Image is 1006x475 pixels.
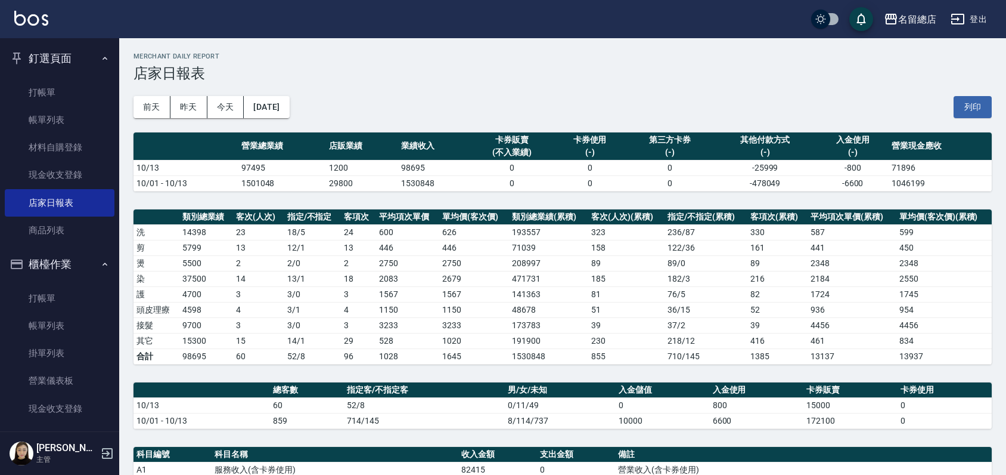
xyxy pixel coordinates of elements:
div: (-) [557,146,623,159]
button: 前天 [133,96,170,118]
h3: 店家日報表 [133,65,992,82]
td: 3 [341,317,376,333]
a: 現金收支登錄 [5,395,114,422]
td: 3233 [439,317,509,333]
td: 0 [616,397,710,413]
td: 染 [133,271,179,286]
td: 10/01 - 10/13 [133,175,238,191]
td: 0 [898,397,992,413]
td: 3 [233,317,284,333]
td: 48678 [509,302,588,317]
td: 714/145 [344,413,505,428]
td: 173783 [509,317,588,333]
td: 218 / 12 [665,333,747,348]
td: 76 / 5 [665,286,747,302]
td: 3 [341,286,376,302]
td: 2 / 0 [284,255,341,271]
td: 98695 [398,160,470,175]
td: 0 [470,175,554,191]
td: -478049 [713,175,816,191]
td: 14 [233,271,284,286]
td: 洗 [133,224,179,240]
td: 3 / 1 [284,302,341,317]
td: 1724 [808,286,896,302]
td: 0 [554,160,626,175]
td: 3 / 0 [284,317,341,333]
div: (不入業績) [473,146,551,159]
td: 2184 [808,271,896,286]
button: 登出 [946,8,992,30]
td: 10000 [616,413,710,428]
td: 29 [341,333,376,348]
td: 1150 [439,302,509,317]
button: 櫃檯作業 [5,249,114,280]
div: (-) [819,146,886,159]
td: 4 [233,302,284,317]
td: 446 [439,240,509,255]
p: 主管 [36,454,97,465]
th: 客次(人次) [233,209,284,225]
td: 0/11/49 [505,397,616,413]
td: 1028 [376,348,439,364]
td: 9700 [179,317,233,333]
td: 230 [588,333,665,348]
td: 626 [439,224,509,240]
td: 39 [588,317,665,333]
th: 科目編號 [133,447,212,462]
td: 合計 [133,348,179,364]
div: 名留總店 [898,12,936,27]
td: 450 [896,240,992,255]
td: -25999 [713,160,816,175]
td: 3 [233,286,284,302]
td: 954 [896,302,992,317]
button: save [849,7,873,31]
td: 52/8 [284,348,341,364]
th: 備註 [615,447,992,462]
th: 科目名稱 [212,447,458,462]
td: 13137 [808,348,896,364]
td: 208997 [509,255,588,271]
td: 2348 [808,255,896,271]
td: 236 / 87 [665,224,747,240]
th: 營業總業績 [238,132,326,161]
td: 39 [747,317,808,333]
div: (-) [716,146,814,159]
a: 帳單列表 [5,106,114,134]
th: 業績收入 [398,132,470,161]
th: 卡券使用 [898,383,992,398]
button: [DATE] [244,96,289,118]
td: 燙 [133,255,179,271]
th: 店販業績 [326,132,398,161]
td: 2750 [376,255,439,271]
td: 52 [747,302,808,317]
button: 今天 [207,96,244,118]
div: 第三方卡券 [629,134,710,146]
th: 男/女/未知 [505,383,616,398]
th: 客項次(累積) [747,209,808,225]
h2: Merchant Daily Report [133,53,992,60]
div: (-) [629,146,710,159]
td: 1530848 [509,348,588,364]
td: -6600 [816,175,889,191]
td: 2348 [896,255,992,271]
th: 單均價(客次價)(累積) [896,209,992,225]
td: 15300 [179,333,233,348]
th: 指定客/不指定客 [344,383,505,398]
td: 8/114/737 [505,413,616,428]
th: 指定/不指定(累積) [665,209,747,225]
table: a dense table [133,209,992,365]
td: 1567 [376,286,439,302]
td: 98695 [179,348,233,364]
td: 13 / 1 [284,271,341,286]
td: 51 [588,302,665,317]
a: 掛單列表 [5,340,114,367]
td: 834 [896,333,992,348]
a: 打帳單 [5,79,114,106]
td: 頭皮理療 [133,302,179,317]
td: 191900 [509,333,588,348]
td: 36 / 15 [665,302,747,317]
td: 5500 [179,255,233,271]
a: 店家日報表 [5,189,114,217]
th: 營業現金應收 [889,132,992,161]
td: 1020 [439,333,509,348]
